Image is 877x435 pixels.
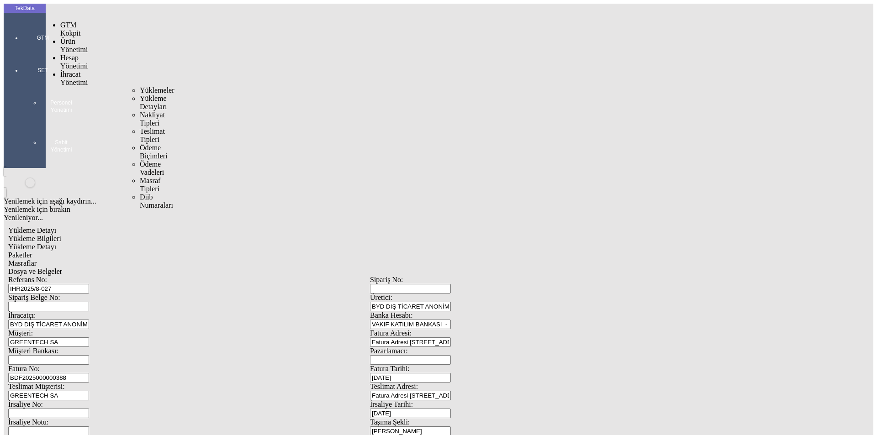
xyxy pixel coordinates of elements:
span: Diib Numaraları [140,193,173,209]
span: Yükleme Bilgileri [8,235,61,242]
span: İrsaliye No: [8,400,43,408]
span: Teslimat Müşterisi: [8,383,65,390]
span: SET [29,67,57,74]
div: TekData [4,5,46,12]
span: Müşteri Bankası: [8,347,58,355]
span: GTM Kokpit [60,21,80,37]
span: Ödeme Vadeleri [140,160,164,176]
span: İhracat Yönetimi [60,70,88,86]
span: Yüklemeler [140,86,174,94]
span: Nakliyat Tipleri [140,111,165,127]
span: Fatura Tarihi: [370,365,410,372]
span: Masraflar [8,259,37,267]
span: Hesap Yönetimi [60,54,88,70]
span: Paketler [8,251,32,259]
span: İrsaliye Notu: [8,418,48,426]
span: Teslimat Tipleri [140,127,165,143]
span: Masraf Tipleri [140,177,160,193]
span: Banka Hesabı: [370,311,413,319]
span: Ürün Yönetimi [60,37,88,53]
span: Dosya ve Belgeler [8,267,62,275]
span: İhracatçı: [8,311,36,319]
span: Ödeme Biçimleri [140,144,167,160]
span: Müşteri: [8,329,33,337]
span: Taşıma Şekli: [370,418,410,426]
span: Teslimat Adresi: [370,383,418,390]
span: Üretici: [370,293,392,301]
div: Yenilemek için bırakın [4,205,736,214]
span: Yükleme Detayı [8,243,56,251]
span: Fatura No: [8,365,40,372]
span: Sipariş Belge No: [8,293,60,301]
span: Referans No: [8,276,47,283]
span: Sipariş No: [370,276,403,283]
div: Yenilemek için aşağı kaydırın... [4,197,736,205]
span: Yükleme Detayı [8,226,56,234]
span: Pazarlamacı: [370,347,408,355]
div: Yenileniyor... [4,214,736,222]
span: Yükleme Detayları [140,94,167,110]
span: Fatura Adresi: [370,329,412,337]
span: İrsaliye Tarihi: [370,400,413,408]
